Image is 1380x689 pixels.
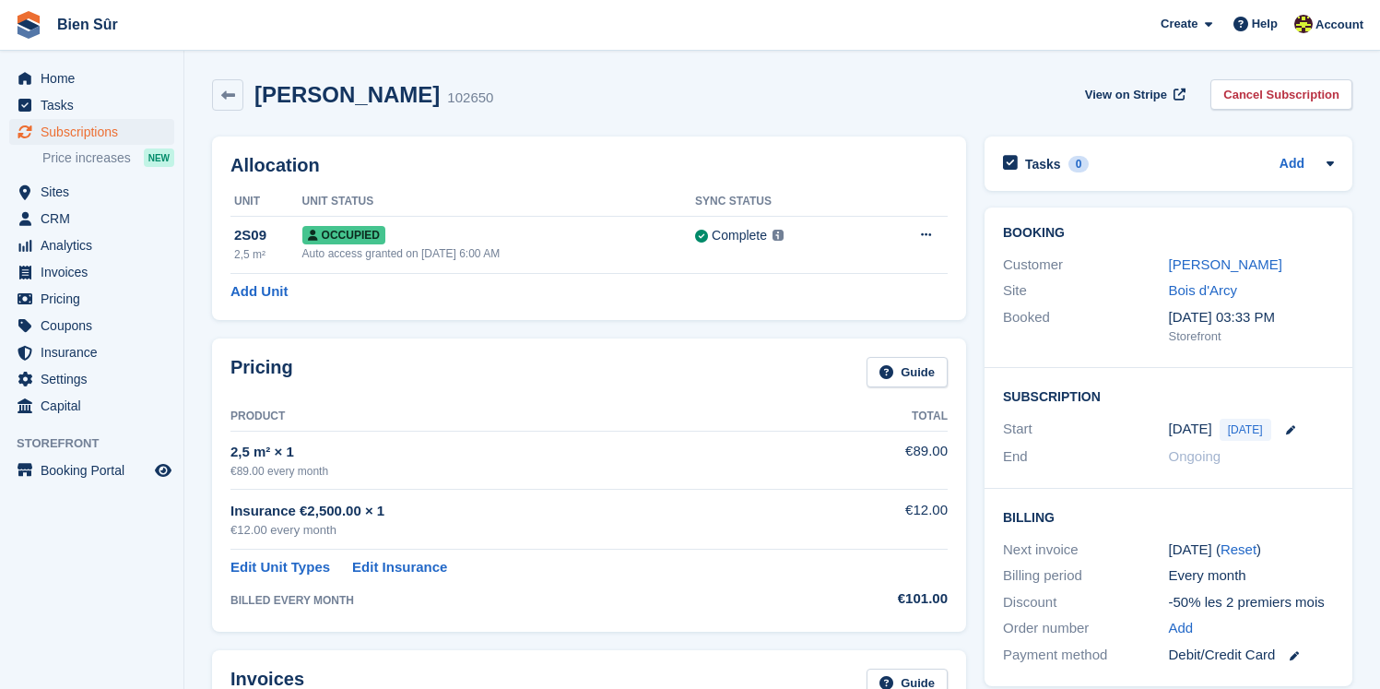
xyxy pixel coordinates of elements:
a: menu [9,206,174,232]
span: Analytics [41,232,151,258]
div: Discount [1003,592,1169,613]
th: Product [230,402,813,432]
div: Order number [1003,618,1169,639]
a: Add [1280,154,1304,175]
div: BILLED EVERY MONTH [230,592,813,609]
a: Cancel Subscription [1210,79,1352,110]
span: Pricing [41,286,151,312]
h2: Booking [1003,226,1334,241]
span: Capital [41,393,151,419]
th: Total [813,402,948,432]
span: Booking Portal [41,457,151,483]
span: Help [1252,15,1278,33]
div: Payment method [1003,645,1169,666]
div: 2S09 [234,225,302,246]
span: Tasks [41,92,151,118]
time: 2025-08-21 23:00:00 UTC [1169,419,1212,440]
a: menu [9,366,174,392]
div: €89.00 every month [230,463,813,480]
a: menu [9,313,174,339]
div: Next invoice [1003,540,1169,561]
span: Storefront [17,434,183,453]
div: Customer [1003,255,1169,276]
h2: Billing [1003,507,1334,526]
div: Every month [1169,565,1335,587]
span: CRM [41,206,151,232]
a: Edit Unit Types [230,557,330,578]
span: Insurance [41,339,151,365]
a: menu [9,65,174,91]
div: Booked [1003,307,1169,346]
div: Auto access granted on [DATE] 6:00 AM [302,245,695,262]
a: Preview store [152,459,174,481]
div: [DATE] ( ) [1169,540,1335,561]
th: Unit [230,187,302,217]
a: menu [9,259,174,285]
h2: Pricing [230,357,293,387]
div: 2,5 m² × 1 [230,442,813,463]
div: -50% les 2 premiers mois [1169,592,1335,613]
div: 2,5 m² [234,246,302,263]
span: View on Stripe [1085,86,1167,104]
div: NEW [144,148,174,167]
a: Bois d'Arcy [1169,282,1238,298]
th: Unit Status [302,187,695,217]
h2: [PERSON_NAME] [254,82,440,107]
a: menu [9,457,174,483]
h2: Subscription [1003,386,1334,405]
div: [DATE] 03:33 PM [1169,307,1335,328]
a: View on Stripe [1078,79,1189,110]
a: menu [9,393,174,419]
span: Account [1315,16,1363,34]
span: Sites [41,179,151,205]
div: Site [1003,280,1169,302]
a: menu [9,119,174,145]
span: [DATE] [1220,419,1271,441]
a: Bien Sûr [50,9,125,40]
span: Invoices [41,259,151,285]
img: icon-info-grey-7440780725fd019a000dd9b08b2336e03edf1995a4989e88bcd33f0948082b44.svg [773,230,784,241]
a: Edit Insurance [352,557,447,578]
a: menu [9,286,174,312]
a: menu [9,232,174,258]
span: Home [41,65,151,91]
div: Start [1003,419,1169,441]
div: Insurance €2,500.00 × 1 [230,501,813,522]
div: End [1003,446,1169,468]
img: stora-icon-8386f47178a22dfd0bd8f6a31ec36ba5ce8667c1dd55bd0f319d3a0aa187defe.svg [15,11,42,39]
div: 0 [1068,156,1090,172]
div: Debit/Credit Card [1169,645,1335,666]
a: Add [1169,618,1194,639]
th: Sync Status [695,187,871,217]
td: €89.00 [813,431,948,489]
div: €12.00 every month [230,521,813,540]
span: Ongoing [1169,448,1221,464]
a: Guide [867,357,948,387]
span: Coupons [41,313,151,339]
img: Marie Tran [1294,15,1313,33]
a: menu [9,92,174,118]
div: Billing period [1003,565,1169,587]
a: Price increases NEW [42,148,174,168]
a: menu [9,179,174,205]
div: Storefront [1169,327,1335,346]
a: Reset [1221,541,1256,557]
h2: Allocation [230,155,948,176]
span: Occupied [302,226,385,244]
span: Settings [41,366,151,392]
a: menu [9,339,174,365]
h2: Tasks [1025,156,1061,172]
div: Complete [712,226,767,245]
span: Create [1161,15,1197,33]
div: 102650 [447,88,493,109]
a: [PERSON_NAME] [1169,256,1282,272]
span: Price increases [42,149,131,167]
a: Add Unit [230,281,288,303]
span: Subscriptions [41,119,151,145]
td: €12.00 [813,490,948,550]
div: €101.00 [813,588,948,610]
